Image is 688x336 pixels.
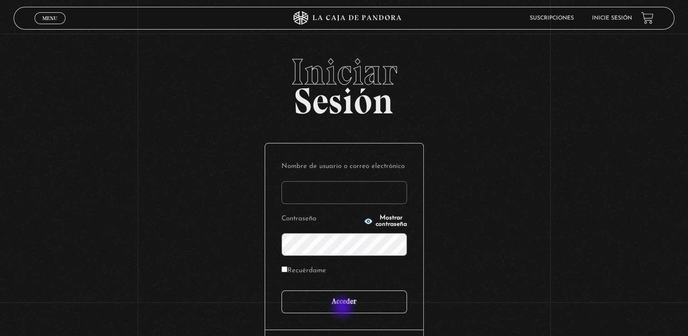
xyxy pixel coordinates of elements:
label: Nombre de usuario o correo electrónico [281,160,407,174]
a: View your shopping cart [641,12,653,24]
button: Mostrar contraseña [364,215,407,228]
span: Iniciar [14,54,674,90]
span: Cerrar [39,23,60,30]
input: Acceder [281,290,407,313]
span: Mostrar contraseña [376,215,407,228]
label: Contraseña [281,212,361,226]
a: Inicie sesión [592,15,632,21]
input: Recuérdame [281,266,287,272]
a: Suscripciones [530,15,574,21]
span: Menu [42,15,57,21]
h2: Sesión [14,54,674,112]
label: Recuérdame [281,264,326,278]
